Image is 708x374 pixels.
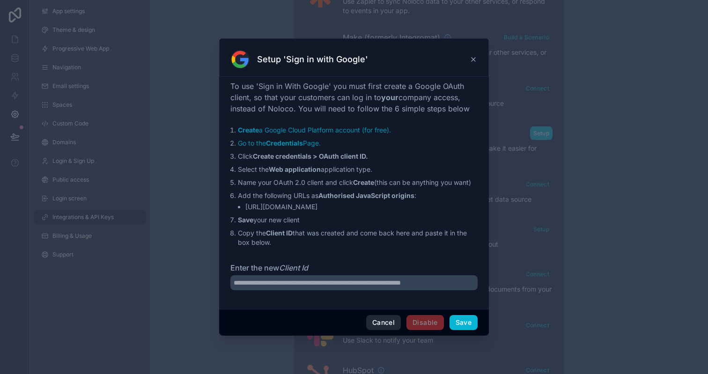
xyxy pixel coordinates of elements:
[238,216,253,224] strong: Save
[266,229,293,237] strong: Client ID
[266,139,303,147] strong: Credentials
[450,315,478,330] button: Save
[238,126,391,134] a: Createa Google Cloud Platform account (for free).
[366,315,401,330] button: Cancel
[245,202,478,212] li: [URL][DOMAIN_NAME]
[238,191,416,199] span: Add the following URLs as :
[279,263,308,272] em: Client Id
[238,152,478,161] li: Click
[318,191,414,199] strong: Authorised JavaScript origins
[238,139,321,147] a: Go to theCredentialsPage.
[238,215,478,225] li: your new client
[257,54,368,65] h3: Setup 'Sign in with Google'
[230,81,478,114] p: To use 'Sign in With Google' you must first create a Google OAuth client, so that your customers ...
[353,178,374,186] strong: Create
[231,50,250,69] img: Google Sign in
[269,165,321,173] strong: Web application
[238,178,478,187] li: Name your OAuth 2.0 client and click (this can be anything you want)
[238,126,259,134] strong: Create
[230,262,478,273] label: Enter the new
[381,93,398,102] strong: your
[253,152,368,160] strong: Create credentials > OAuth client ID.
[238,228,478,247] li: Copy the that was created and come back here and paste it in the box below.
[238,165,478,174] li: Select the application type.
